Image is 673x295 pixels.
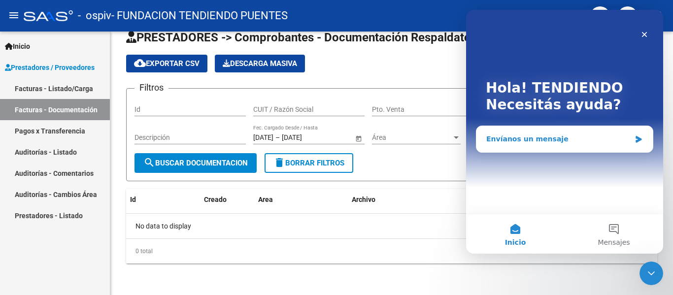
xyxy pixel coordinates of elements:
[135,153,257,173] button: Buscar Documentacion
[372,133,452,142] span: Área
[134,59,200,68] span: Exportar CSV
[275,133,280,142] span: –
[348,189,471,210] datatable-header-cell: Archivo
[273,157,285,168] mat-icon: delete
[126,214,657,238] div: No data to display
[353,133,364,143] button: Open calendar
[215,55,305,72] app-download-masive: Descarga masiva de comprobantes (adjuntos)
[143,159,248,167] span: Buscar Documentacion
[8,9,20,21] mat-icon: menu
[135,81,168,95] h3: Filtros
[78,5,111,27] span: - ospiv
[254,189,348,210] datatable-header-cell: Area
[111,5,288,27] span: - FUNDACION TENDIENDO PUENTES
[258,196,273,203] span: Area
[5,62,95,73] span: Prestadores / Proveedores
[215,55,305,72] button: Descarga Masiva
[253,133,273,142] input: Fecha inicio
[352,196,375,203] span: Archivo
[200,189,254,210] datatable-header-cell: Creado
[126,239,657,263] div: 0 total
[126,189,166,210] datatable-header-cell: Id
[5,41,30,52] span: Inicio
[126,31,485,44] span: PRESTADORES -> Comprobantes - Documentación Respaldatoria
[223,59,297,68] span: Descarga Masiva
[639,262,663,285] iframe: Intercom live chat
[466,10,663,254] iframe: Intercom live chat
[143,157,155,168] mat-icon: search
[273,159,344,167] span: Borrar Filtros
[130,196,136,203] span: Id
[126,55,207,72] button: Exportar CSV
[204,196,227,203] span: Creado
[282,133,330,142] input: Fecha fin
[134,57,146,69] mat-icon: cloud_download
[265,153,353,173] button: Borrar Filtros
